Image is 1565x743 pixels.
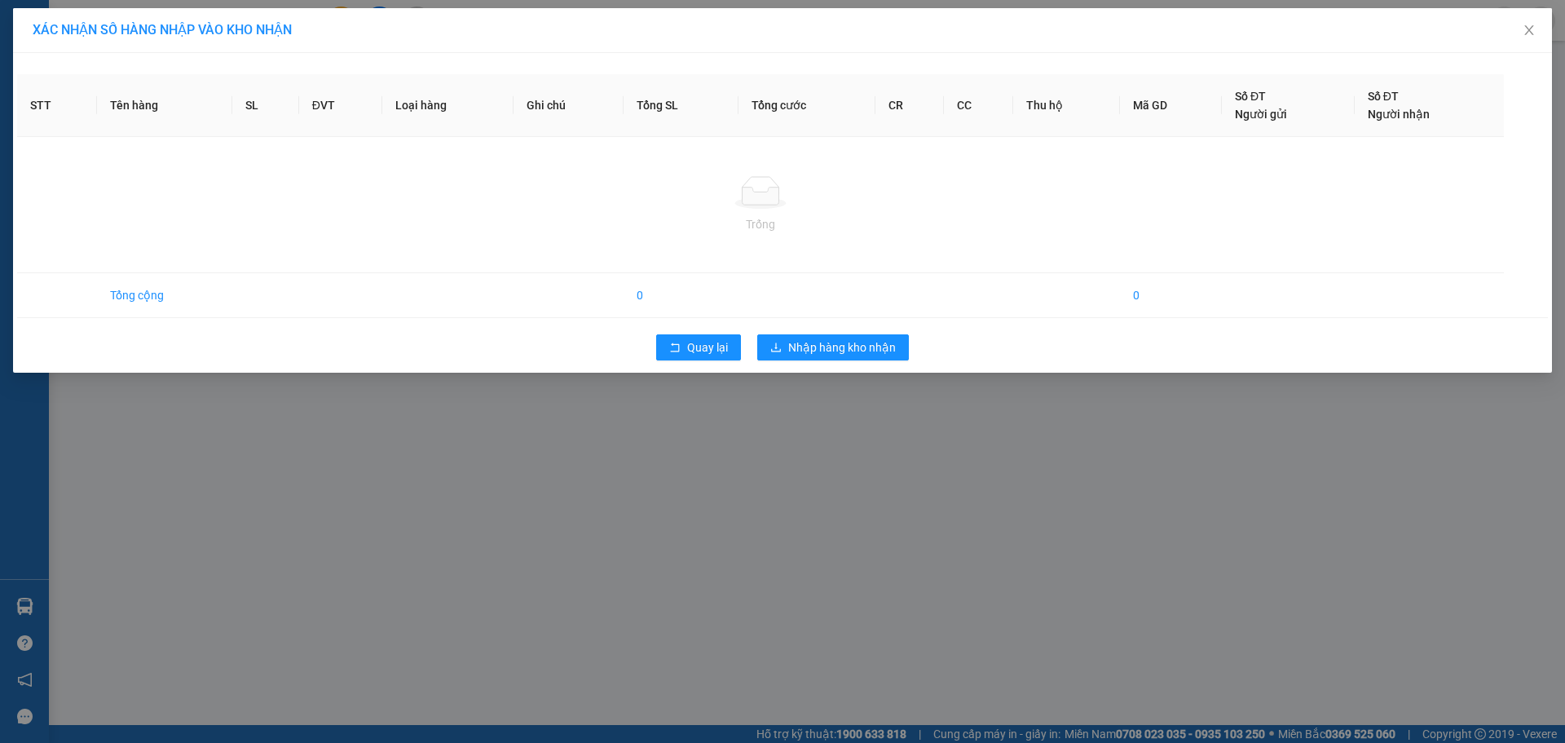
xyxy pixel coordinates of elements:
[382,74,514,137] th: Loại hàng
[770,342,782,355] span: download
[1368,90,1399,103] span: Số ĐT
[1235,90,1266,103] span: Số ĐT
[1523,24,1536,37] span: close
[624,273,738,318] td: 0
[1120,273,1222,318] td: 0
[624,74,738,137] th: Tổng SL
[1013,74,1119,137] th: Thu hộ
[20,20,102,102] img: logo.jpg
[20,118,183,145] b: GỬI : PV Gò Dầu
[17,74,97,137] th: STT
[656,334,741,360] button: rollbackQuay lại
[97,74,232,137] th: Tên hàng
[757,334,909,360] button: downloadNhập hàng kho nhận
[669,342,681,355] span: rollback
[788,338,896,356] span: Nhập hàng kho nhận
[1120,74,1222,137] th: Mã GD
[687,338,728,356] span: Quay lại
[514,74,624,137] th: Ghi chú
[299,74,382,137] th: ĐVT
[944,74,1013,137] th: CC
[30,215,1491,233] div: Trống
[875,74,945,137] th: CR
[232,74,298,137] th: SL
[97,273,232,318] td: Tổng cộng
[1506,8,1552,54] button: Close
[152,60,681,81] li: Hotline: 1900 8153
[738,74,875,137] th: Tổng cước
[1235,108,1287,121] span: Người gửi
[33,22,292,38] span: XÁC NHẬN SỐ HÀNG NHẬP VÀO KHO NHẬN
[152,40,681,60] li: [STREET_ADDRESS][PERSON_NAME]. [GEOGRAPHIC_DATA], Tỉnh [GEOGRAPHIC_DATA]
[1368,108,1430,121] span: Người nhận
